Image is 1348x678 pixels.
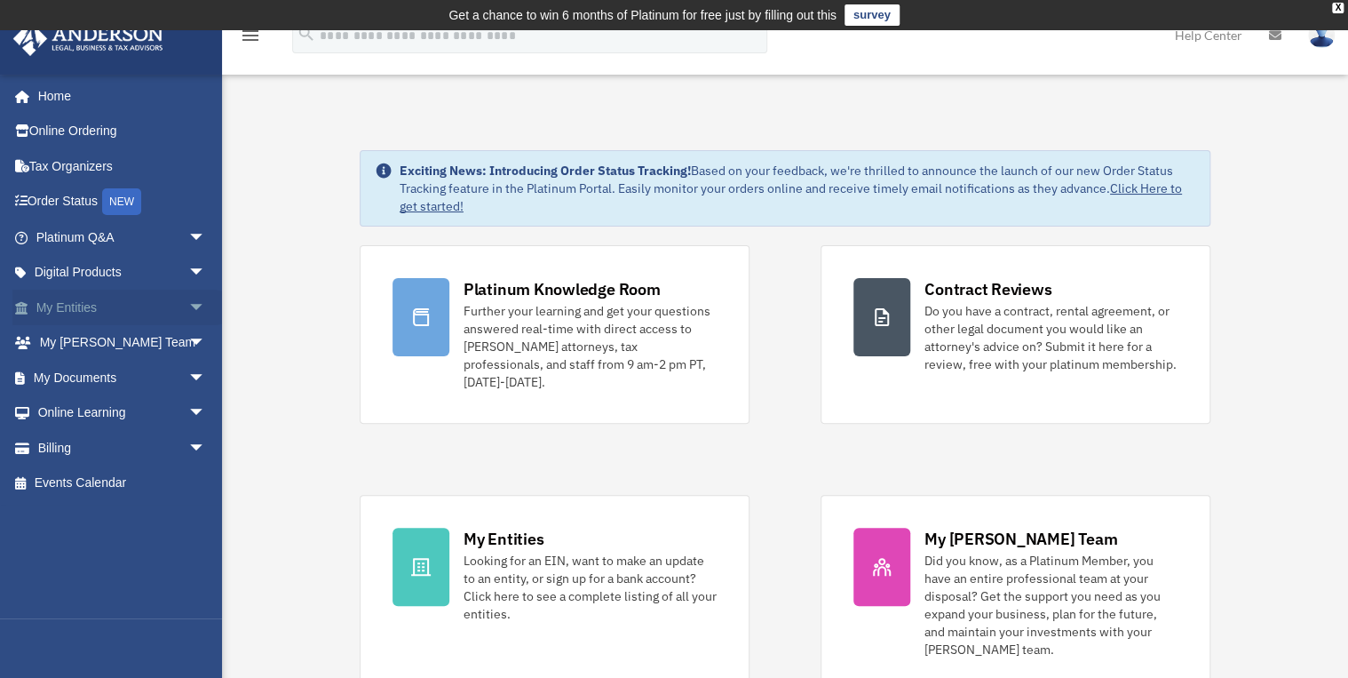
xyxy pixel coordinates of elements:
[188,290,224,326] span: arrow_drop_down
[102,188,141,215] div: NEW
[1308,22,1335,48] img: User Pic
[12,255,233,291] a: Digital Productsarrow_drop_down
[188,395,224,432] span: arrow_drop_down
[12,78,224,114] a: Home
[464,278,661,300] div: Platinum Knowledge Room
[400,180,1182,214] a: Click Here to get started!
[188,255,224,291] span: arrow_drop_down
[12,430,233,466] a: Billingarrow_drop_down
[448,4,837,26] div: Get a chance to win 6 months of Platinum for free just by filling out this
[12,219,233,255] a: Platinum Q&Aarrow_drop_down
[924,302,1178,373] div: Do you have a contract, rental agreement, or other legal document you would like an attorney's ad...
[924,528,1117,550] div: My [PERSON_NAME] Team
[924,278,1051,300] div: Contract Reviews
[240,31,261,46] a: menu
[12,325,233,361] a: My [PERSON_NAME] Teamarrow_drop_down
[12,395,233,431] a: Online Learningarrow_drop_down
[464,302,717,391] div: Further your learning and get your questions answered real-time with direct access to [PERSON_NAM...
[464,528,543,550] div: My Entities
[821,245,1210,424] a: Contract Reviews Do you have a contract, rental agreement, or other legal document you would like...
[12,290,233,325] a: My Entitiesarrow_drop_down
[400,162,1195,215] div: Based on your feedback, we're thrilled to announce the launch of our new Order Status Tracking fe...
[924,552,1178,658] div: Did you know, as a Platinum Member, you have an entire professional team at your disposal? Get th...
[844,4,900,26] a: survey
[12,360,233,395] a: My Documentsarrow_drop_down
[188,219,224,256] span: arrow_drop_down
[12,466,233,501] a: Events Calendar
[12,148,233,184] a: Tax Organizers
[188,325,224,362] span: arrow_drop_down
[8,21,169,56] img: Anderson Advisors Platinum Portal
[360,245,749,424] a: Platinum Knowledge Room Further your learning and get your questions answered real-time with dire...
[297,24,316,44] i: search
[464,552,717,623] div: Looking for an EIN, want to make an update to an entity, or sign up for a bank account? Click her...
[188,430,224,467] span: arrow_drop_down
[1332,3,1344,13] div: close
[240,25,261,46] i: menu
[188,360,224,396] span: arrow_drop_down
[12,184,233,220] a: Order StatusNEW
[12,114,233,149] a: Online Ordering
[400,163,691,179] strong: Exciting News: Introducing Order Status Tracking!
